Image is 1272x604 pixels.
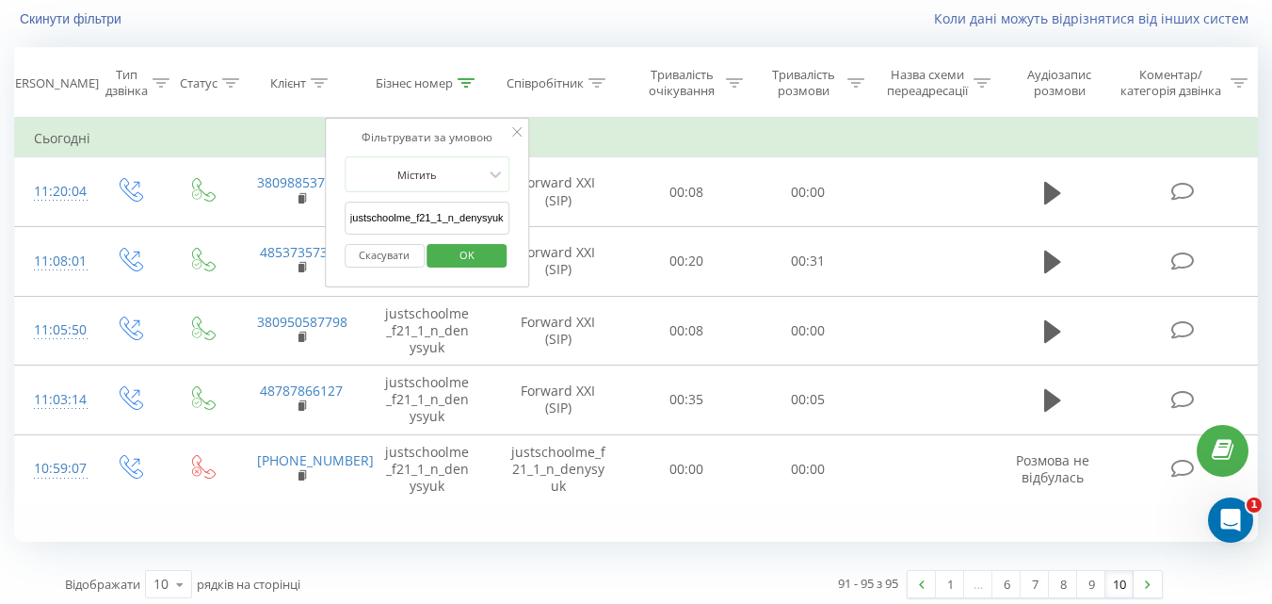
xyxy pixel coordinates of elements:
button: OK [427,244,507,268]
div: Фільтрувати за умовою [345,128,510,147]
td: Forward XXI (SIP) [491,157,626,227]
span: Розмова не відбулась [1016,451,1089,486]
a: Коли дані можуть відрізнятися вiд інших систем [934,9,1258,27]
div: Тривалість розмови [765,67,843,99]
div: [PERSON_NAME] [4,75,99,91]
td: Forward XXI (SIP) [491,366,626,435]
td: 00:08 [626,296,748,366]
td: Forward XXI (SIP) [491,226,626,296]
td: justschoolme_f21_1_n_denysyuk [491,434,626,504]
td: 00:05 [748,366,869,435]
a: 6 [992,571,1021,597]
td: justschoolme_f21_1_n_denysyuk [364,434,491,504]
td: justschoolme_f21_1_n_denysyuk [364,296,491,366]
td: Сьогодні [15,120,1258,157]
div: Тип дзвінка [105,67,148,99]
div: Тривалість очікування [643,67,721,99]
div: Клієнт [270,75,306,91]
td: 00:00 [626,434,748,504]
td: 00:35 [626,366,748,435]
div: 11:08:01 [34,243,73,280]
a: 380950587798 [257,313,347,331]
td: justschoolme_f21_1_n_denysyuk [364,366,491,435]
div: Аудіозапис розмови [1012,67,1107,99]
a: [PHONE_NUMBER] [257,451,374,469]
div: Бізнес номер [376,75,453,91]
td: 00:00 [748,296,869,366]
button: Скасувати [345,244,425,268]
iframe: Intercom live chat [1208,498,1253,543]
button: Скинути фільтри [14,10,131,27]
a: 48537357309 [260,243,343,261]
a: 9 [1077,571,1105,597]
td: 00:00 [748,157,869,227]
span: 1 [1247,498,1262,513]
span: рядків на сторінці [197,576,300,593]
td: 00:00 [748,434,869,504]
td: Forward XXI (SIP) [491,296,626,366]
div: 11:20:04 [34,173,73,210]
a: 8 [1049,571,1077,597]
a: 48787866127 [260,382,343,400]
td: 00:31 [748,226,869,296]
div: 91 - 95 з 95 [838,574,898,593]
input: Введіть значення [345,202,510,235]
div: 10 [153,575,169,594]
div: Статус [180,75,217,91]
div: 10:59:07 [34,450,73,487]
div: Коментар/категорія дзвінка [1116,67,1226,99]
td: 00:08 [626,157,748,227]
span: Відображати [65,576,140,593]
a: 380988537537 [257,173,347,191]
div: Назва схеми переадресації [886,67,969,99]
a: 1 [936,571,964,597]
div: … [964,571,992,597]
span: OK [441,240,493,269]
div: 11:05:50 [34,312,73,349]
a: 7 [1021,571,1049,597]
div: Співробітник [507,75,584,91]
td: 00:20 [626,226,748,296]
div: 11:03:14 [34,382,73,418]
a: 10 [1105,571,1134,597]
